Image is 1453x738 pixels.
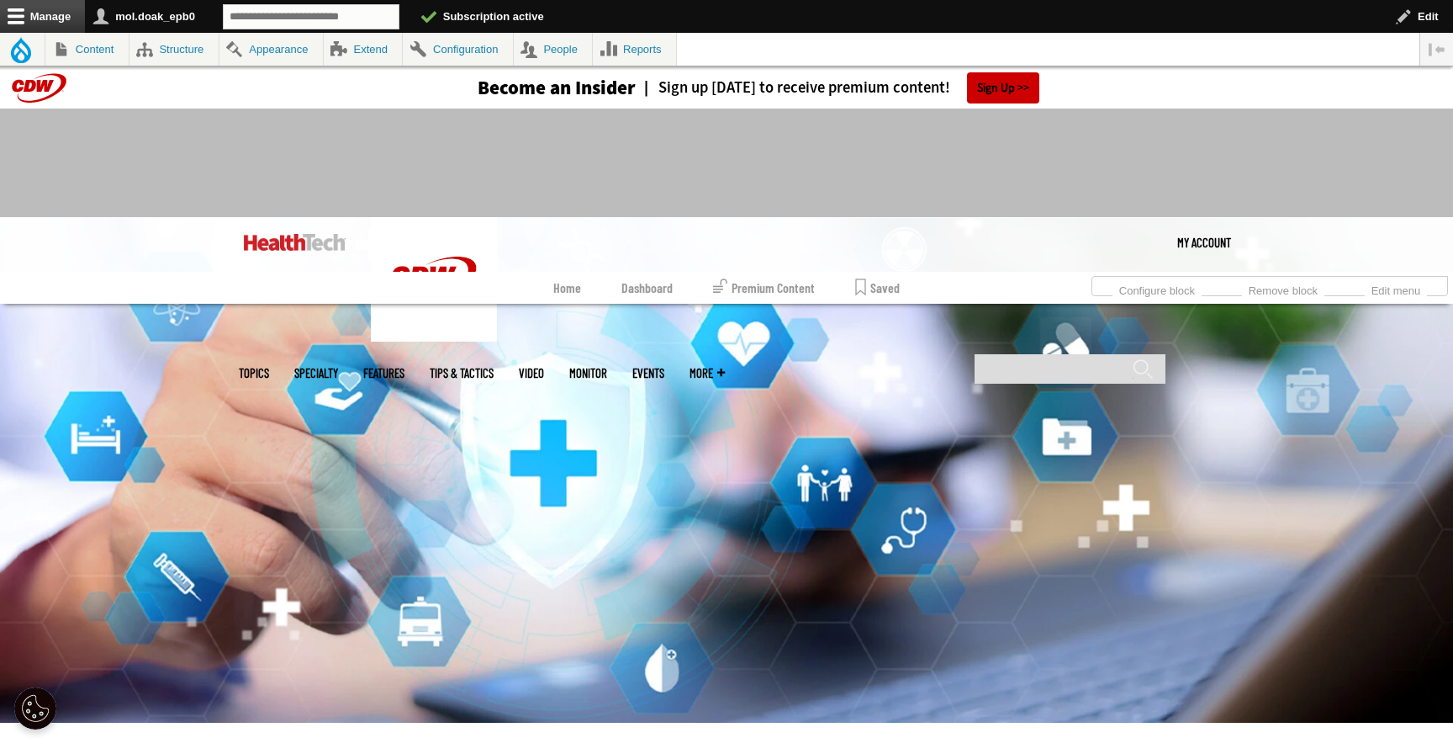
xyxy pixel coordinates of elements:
button: Vertical orientation [1420,33,1453,66]
a: Dashboard [621,272,673,304]
a: Configuration [403,33,512,66]
a: Edit menu [1365,279,1427,298]
span: Topics [239,367,269,380]
a: Content [45,33,129,66]
img: Home [244,234,346,251]
a: Sign Up [967,72,1039,104]
span: Specialty [294,367,338,380]
a: Saved [855,272,900,304]
div: User menu [1177,217,1231,268]
a: My Account [1177,217,1231,268]
a: Home [553,272,581,304]
a: Features [363,367,404,380]
a: Events [632,367,664,380]
div: Cookie Settings [14,688,56,730]
a: Video [519,367,544,380]
a: CDW [371,328,497,346]
h3: Become an Insider [478,78,636,98]
a: Structure [129,33,219,66]
a: Sign up [DATE] to receive premium content! [636,80,950,96]
a: Premium Content [713,272,815,304]
a: Extend [324,33,403,66]
span: More [690,367,725,380]
button: Open Preferences [14,688,56,730]
a: MonITor [569,367,607,380]
a: Appearance [219,33,323,66]
a: Tips & Tactics [430,367,494,380]
a: Reports [593,33,676,66]
a: Become an Insider [415,78,636,98]
a: Configure block [1112,279,1202,298]
a: Remove block [1242,279,1324,298]
img: Home [371,217,497,342]
a: People [514,33,593,66]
